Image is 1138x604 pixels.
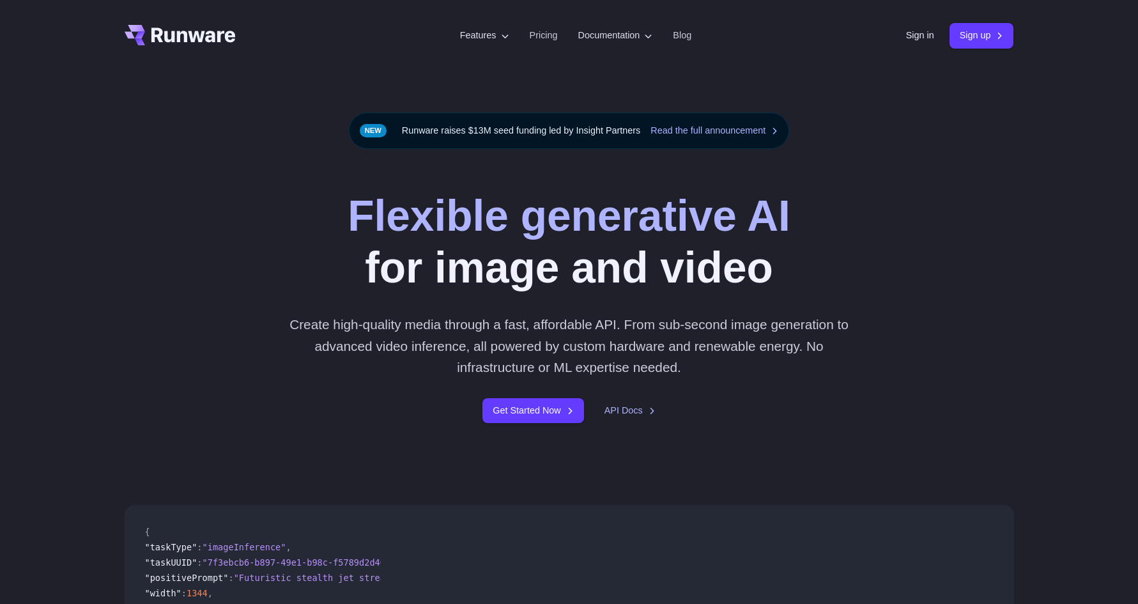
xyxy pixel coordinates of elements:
span: "7f3ebcb6-b897-49e1-b98c-f5789d2d40d7" [203,557,401,568]
span: "width" [145,588,181,598]
span: , [286,542,291,552]
span: : [181,588,187,598]
a: Blog [673,28,691,43]
span: "imageInference" [203,542,286,552]
span: 1344 [187,588,208,598]
label: Documentation [578,28,653,43]
p: Create high-quality media through a fast, affordable API. From sub-second image generation to adv... [284,314,854,378]
a: Go to / [125,25,236,45]
span: , [208,588,213,598]
label: Features [460,28,509,43]
a: API Docs [604,403,656,418]
span: : [197,557,202,568]
a: Pricing [530,28,558,43]
strong: Flexible generative AI [348,192,790,240]
span: "Futuristic stealth jet streaking through a neon-lit cityscape with glowing purple exhaust" [234,573,710,583]
div: Runware raises $13M seed funding led by Insight Partners [349,112,790,149]
a: Get Started Now [482,398,583,423]
span: "taskUUID" [145,557,197,568]
h1: for image and video [348,190,790,293]
span: "taskType" [145,542,197,552]
a: Sign in [906,28,934,43]
span: "positivePrompt" [145,573,229,583]
span: : [197,542,202,552]
a: Read the full announcement [650,123,778,138]
span: { [145,527,150,537]
span: : [228,573,233,583]
a: Sign up [950,23,1014,48]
